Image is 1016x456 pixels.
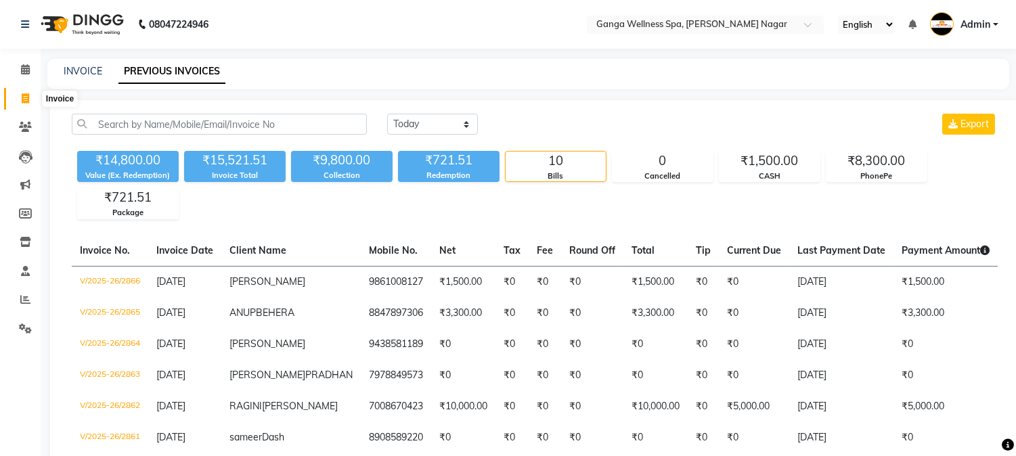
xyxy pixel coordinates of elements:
span: Invoice Date [156,244,213,256]
td: ₹0 [719,266,789,298]
td: ₹1,500.00 [431,266,495,298]
span: Total [632,244,655,256]
td: ₹0 [561,422,623,453]
button: Export [942,114,995,135]
td: ₹1,500.00 [893,266,998,298]
div: ₹14,800.00 [77,151,179,170]
div: CASH [720,170,820,182]
div: Invoice [43,91,77,107]
span: [DATE] [156,306,185,319]
td: 8847897306 [361,298,431,329]
td: 7978849573 [361,360,431,391]
span: Dash [262,431,284,443]
div: 10 [506,152,606,170]
span: [DATE] [156,400,185,412]
td: V/2025-26/2863 [72,360,148,391]
td: [DATE] [789,329,893,360]
div: ₹721.51 [398,151,500,170]
td: ₹0 [431,422,495,453]
td: ₹0 [688,329,719,360]
div: Value (Ex. Redemption) [77,170,179,181]
img: Admin [930,12,954,36]
td: ₹0 [719,360,789,391]
td: ₹0 [495,422,529,453]
span: Round Off [569,244,615,256]
span: Tax [504,244,521,256]
span: [PERSON_NAME] [229,338,305,350]
img: logo [35,5,127,43]
div: Collection [291,170,393,181]
td: 9438581189 [361,329,431,360]
span: [PERSON_NAME] [229,369,305,381]
td: ₹0 [529,422,561,453]
td: ₹1,500.00 [623,266,688,298]
span: PRADHAN [305,369,353,381]
td: ₹0 [529,329,561,360]
td: ₹3,300.00 [893,298,998,329]
td: 7008670423 [361,391,431,422]
td: ₹0 [431,329,495,360]
td: ₹0 [495,266,529,298]
td: ₹0 [431,360,495,391]
td: ₹0 [495,360,529,391]
td: [DATE] [789,422,893,453]
td: ₹0 [688,360,719,391]
td: ₹0 [623,329,688,360]
span: Mobile No. [369,244,418,256]
td: ₹0 [688,266,719,298]
div: Invoice Total [184,170,286,181]
td: ₹0 [623,360,688,391]
div: Redemption [398,170,500,181]
span: [DATE] [156,338,185,350]
span: sameer [229,431,262,443]
td: [DATE] [789,266,893,298]
td: ₹0 [893,360,998,391]
td: ₹0 [495,298,529,329]
td: ₹0 [688,391,719,422]
td: V/2025-26/2865 [72,298,148,329]
span: Payment Amount [902,244,990,256]
span: [PERSON_NAME] [262,400,338,412]
td: ₹5,000.00 [719,391,789,422]
div: Package [78,207,178,219]
td: ₹0 [719,329,789,360]
td: 9861008127 [361,266,431,298]
span: Last Payment Date [797,244,885,256]
td: ₹0 [893,329,998,360]
span: Net [439,244,456,256]
td: V/2025-26/2866 [72,266,148,298]
td: ₹10,000.00 [623,391,688,422]
div: ₹9,800.00 [291,151,393,170]
span: Admin [960,18,990,32]
span: Fee [537,244,553,256]
div: ₹721.51 [78,188,178,207]
span: RAGINI [229,400,262,412]
td: ₹10,000.00 [431,391,495,422]
td: [DATE] [789,360,893,391]
div: ₹15,521.51 [184,151,286,170]
td: ₹0 [688,422,719,453]
div: ₹8,300.00 [826,152,927,170]
span: [PERSON_NAME] [229,275,305,288]
span: Invoice No. [80,244,130,256]
td: ₹0 [561,298,623,329]
b: 08047224946 [149,5,208,43]
td: V/2025-26/2864 [72,329,148,360]
div: Bills [506,170,606,182]
span: ANUP [229,306,256,319]
input: Search by Name/Mobile/Email/Invoice No [72,114,367,135]
td: 8908589220 [361,422,431,453]
td: ₹0 [893,422,998,453]
td: ₹0 [529,266,561,298]
td: V/2025-26/2862 [72,391,148,422]
td: ₹3,300.00 [623,298,688,329]
td: ₹0 [719,298,789,329]
td: ₹0 [495,391,529,422]
a: PREVIOUS INVOICES [118,60,225,84]
span: Tip [696,244,711,256]
td: ₹0 [529,360,561,391]
td: [DATE] [789,298,893,329]
td: [DATE] [789,391,893,422]
td: ₹0 [529,298,561,329]
span: Current Due [727,244,781,256]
